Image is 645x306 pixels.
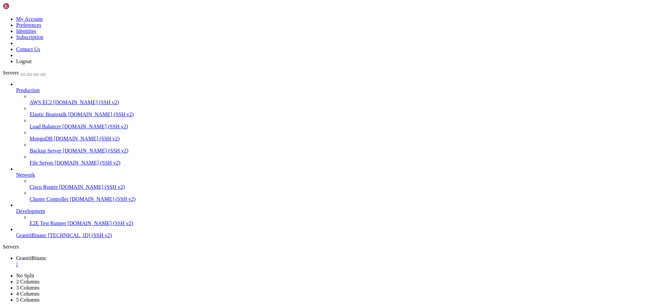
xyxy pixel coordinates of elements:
span: Network [16,172,35,178]
a: Production [16,87,642,93]
span: Cisco Router [30,184,58,190]
a: File Server [DOMAIN_NAME] (SSH v2) [30,160,642,166]
span: [DOMAIN_NAME] (SSH v2) [68,112,134,117]
img: Shellngn [3,3,41,9]
li: Backup Server [DOMAIN_NAME] (SSH v2) [30,142,642,154]
li: Cluster Controller [DOMAIN_NAME] (SSH v2) [30,190,642,202]
a: MongoDB [DOMAIN_NAME] (SSH v2) [30,136,642,142]
a: Contact Us [16,46,40,52]
span: [DOMAIN_NAME] (SSH v2) [62,124,128,129]
a: GranitiBinanc [TECHNICAL_ID] (SSH v2) [16,232,642,238]
a: Servers [3,70,46,76]
span: Load Balancer [30,124,61,129]
a: My Account [16,16,43,22]
a: AWS EC2 [DOMAIN_NAME] (SSH v2) [30,99,642,105]
span: [DOMAIN_NAME] (SSH v2) [63,148,129,154]
li: Network [16,166,642,202]
a: Preferences [16,22,41,28]
div: Servers [3,244,642,250]
span: Elastic Beanstalk [30,112,67,117]
a: E2E Test Runner [DOMAIN_NAME] (SSH v2) [30,220,642,226]
span: [DOMAIN_NAME] (SSH v2) [70,196,136,202]
a: Elastic Beanstalk [DOMAIN_NAME] (SSH v2) [30,112,642,118]
a: Identities [16,28,36,34]
li: Production [16,81,642,166]
span: GranitiBinanc [16,232,47,238]
li: Load Balancer [DOMAIN_NAME] (SSH v2) [30,118,642,130]
li: MongoDB [DOMAIN_NAME] (SSH v2) [30,130,642,142]
li: File Server [DOMAIN_NAME] (SSH v2) [30,154,642,166]
li: AWS EC2 [DOMAIN_NAME] (SSH v2) [30,93,642,105]
a: Load Balancer [DOMAIN_NAME] (SSH v2) [30,124,642,130]
span: Production [16,87,40,93]
a: Network [16,172,642,178]
span: Backup Server [30,148,61,154]
span: [TECHNICAL_ID] (SSH v2) [48,232,112,238]
span: Development [16,208,45,214]
a: 2 Columns [16,279,40,285]
span: AWS EC2 [30,99,52,105]
span: GranitiBinanc [16,255,47,261]
a:  [16,261,642,267]
li: GranitiBinanc [TECHNICAL_ID] (SSH v2) [16,226,642,238]
a: Subscription [16,34,43,40]
a: Development [16,208,642,214]
a: No Split [16,273,34,278]
a: Backup Server [DOMAIN_NAME] (SSH v2) [30,148,642,154]
a: 5 Columns [16,297,40,303]
li: Elastic Beanstalk [DOMAIN_NAME] (SSH v2) [30,105,642,118]
span: Servers [3,70,19,76]
li: Development [16,202,642,226]
span: [DOMAIN_NAME] (SSH v2) [59,184,125,190]
a: GranitiBinanc [16,255,642,267]
span: Cluster Controller [30,196,69,202]
span: [DOMAIN_NAME] (SSH v2) [55,160,121,166]
a: 3 Columns [16,285,40,291]
span: File Server [30,160,53,166]
div: (0, 1) [3,8,5,14]
a: 4 Columns [16,291,40,297]
x-row: Connecting [TECHNICAL_ID]... [3,3,558,8]
a: Cluster Controller [DOMAIN_NAME] (SSH v2) [30,196,642,202]
span: E2E Test Runner [30,220,66,226]
span: [DOMAIN_NAME] (SSH v2) [54,136,120,141]
span: [DOMAIN_NAME] (SSH v2) [53,99,119,105]
a: Logout [16,58,32,64]
a: Cisco Router [DOMAIN_NAME] (SSH v2) [30,184,642,190]
span: [DOMAIN_NAME] (SSH v2) [68,220,133,226]
span: MongoDB [30,136,52,141]
li: E2E Test Runner [DOMAIN_NAME] (SSH v2) [30,214,642,226]
li: Cisco Router [DOMAIN_NAME] (SSH v2) [30,178,642,190]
